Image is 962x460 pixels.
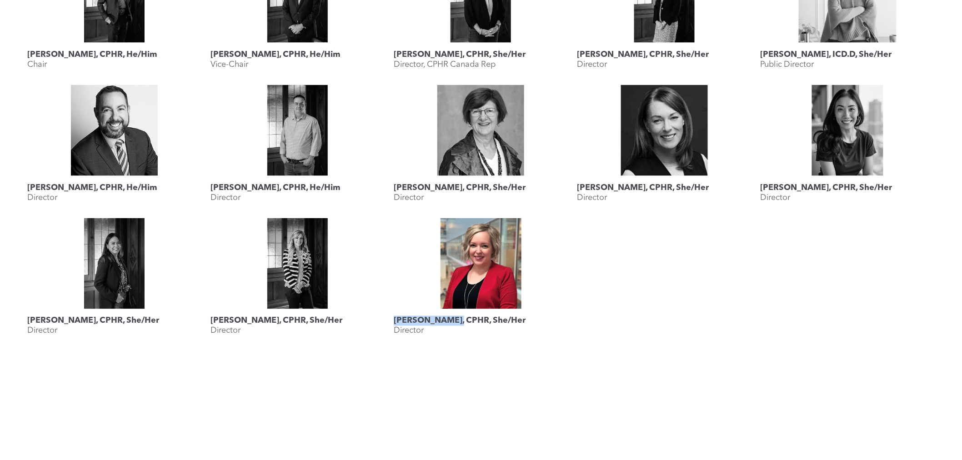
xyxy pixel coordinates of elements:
[210,50,341,60] h3: [PERSON_NAME], CPHR, He/Him
[394,50,526,60] h3: [PERSON_NAME], CPHR, She/Her
[577,50,709,60] h3: [PERSON_NAME], CPHR, She/Her
[577,183,709,193] h3: [PERSON_NAME], CPHR, She/Her
[27,60,47,70] p: Chair
[394,316,526,326] h3: [PERSON_NAME], CPHR, She/Her
[577,85,752,176] a: Karen Krull, CPHR, She/Her
[394,183,526,193] h3: [PERSON_NAME], CPHR, She/Her
[394,326,424,336] p: Director
[761,183,892,193] h3: [PERSON_NAME], CPHR, She/Her
[210,326,240,336] p: Director
[210,85,385,176] a: Rob Dombowsky, CPHR, He/Him
[27,218,201,309] a: Katherine Salucop, CPHR, She/Her
[761,60,814,70] p: Public Director
[210,218,385,309] a: Megan Vaughan, CPHR, She/Her
[394,218,568,309] a: Shauna Yohemas, CPHR, She/Her
[27,85,201,176] a: Rob Caswell, CPHR, He/Him
[210,193,240,203] p: Director
[394,193,424,203] p: Director
[27,316,159,326] h3: [PERSON_NAME], CPHR, She/Her
[761,50,892,60] h3: [PERSON_NAME], ICD.D, She/Her
[27,50,157,60] h3: [PERSON_NAME], CPHR, He/Him
[210,316,342,326] h3: [PERSON_NAME], CPHR, She/Her
[27,193,57,203] p: Director
[577,193,607,203] p: Director
[761,85,935,176] a: Rebecca Lee, CPHR, She/Her
[394,85,568,176] a: Landis Jackson, CPHR, She/Her
[27,183,157,193] h3: [PERSON_NAME], CPHR, He/Him
[761,193,791,203] p: Director
[394,60,496,70] p: Director, CPHR Canada Rep
[210,60,248,70] p: Vice-Chair
[27,326,57,336] p: Director
[577,60,607,70] p: Director
[210,183,341,193] h3: [PERSON_NAME], CPHR, He/Him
